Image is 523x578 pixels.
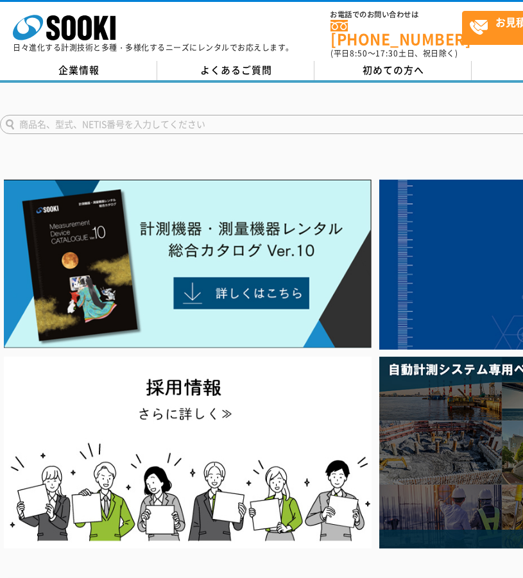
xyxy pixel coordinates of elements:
a: 初めての方へ [314,61,472,80]
span: お電話でのお問い合わせは [330,11,462,19]
span: (平日 ～ 土日、祝日除く) [330,47,458,59]
a: [PHONE_NUMBER] [330,20,462,46]
a: よくあるご質問 [157,61,314,80]
img: SOOKI recruit [4,357,372,548]
span: 17:30 [375,47,399,59]
span: 初めての方へ [363,63,424,77]
span: 8:50 [350,47,368,59]
p: 日々進化する計測技術と多種・多様化するニーズにレンタルでお応えします。 [13,44,294,51]
img: Catalog Ver10 [4,180,372,348]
